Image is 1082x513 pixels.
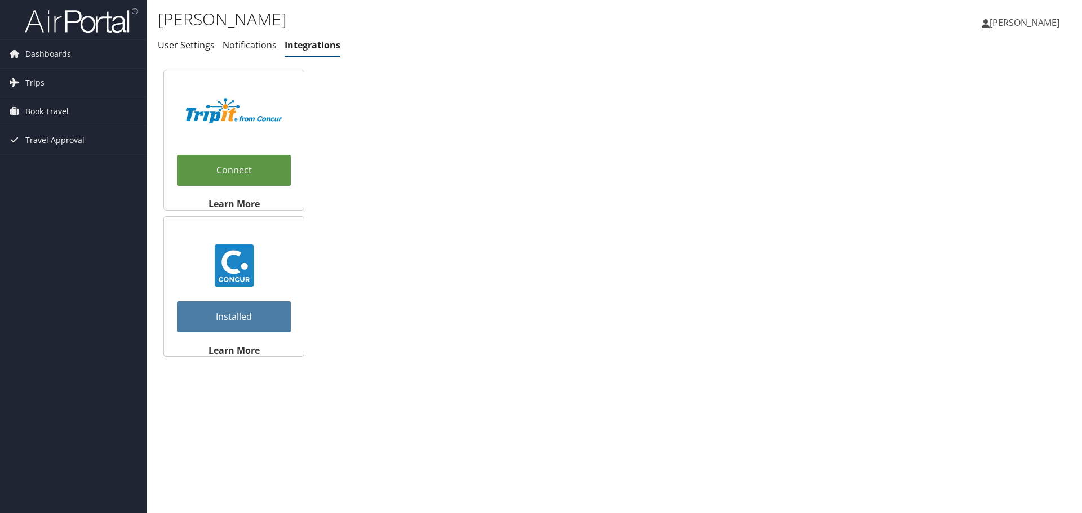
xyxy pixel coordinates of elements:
[186,98,282,123] img: TripIt_Logo_Color_SOHP.png
[285,39,340,51] a: Integrations
[990,16,1059,29] span: [PERSON_NAME]
[25,97,69,126] span: Book Travel
[25,40,71,68] span: Dashboards
[223,39,277,51] a: Notifications
[25,69,45,97] span: Trips
[25,7,138,34] img: airportal-logo.png
[213,244,255,287] img: concur_23.png
[209,344,260,356] strong: Learn More
[25,126,85,154] span: Travel Approval
[982,6,1071,39] a: [PERSON_NAME]
[209,198,260,210] strong: Learn More
[177,155,291,186] a: Connect
[177,301,291,332] a: Installed
[158,7,766,31] h1: [PERSON_NAME]
[158,39,215,51] a: User Settings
